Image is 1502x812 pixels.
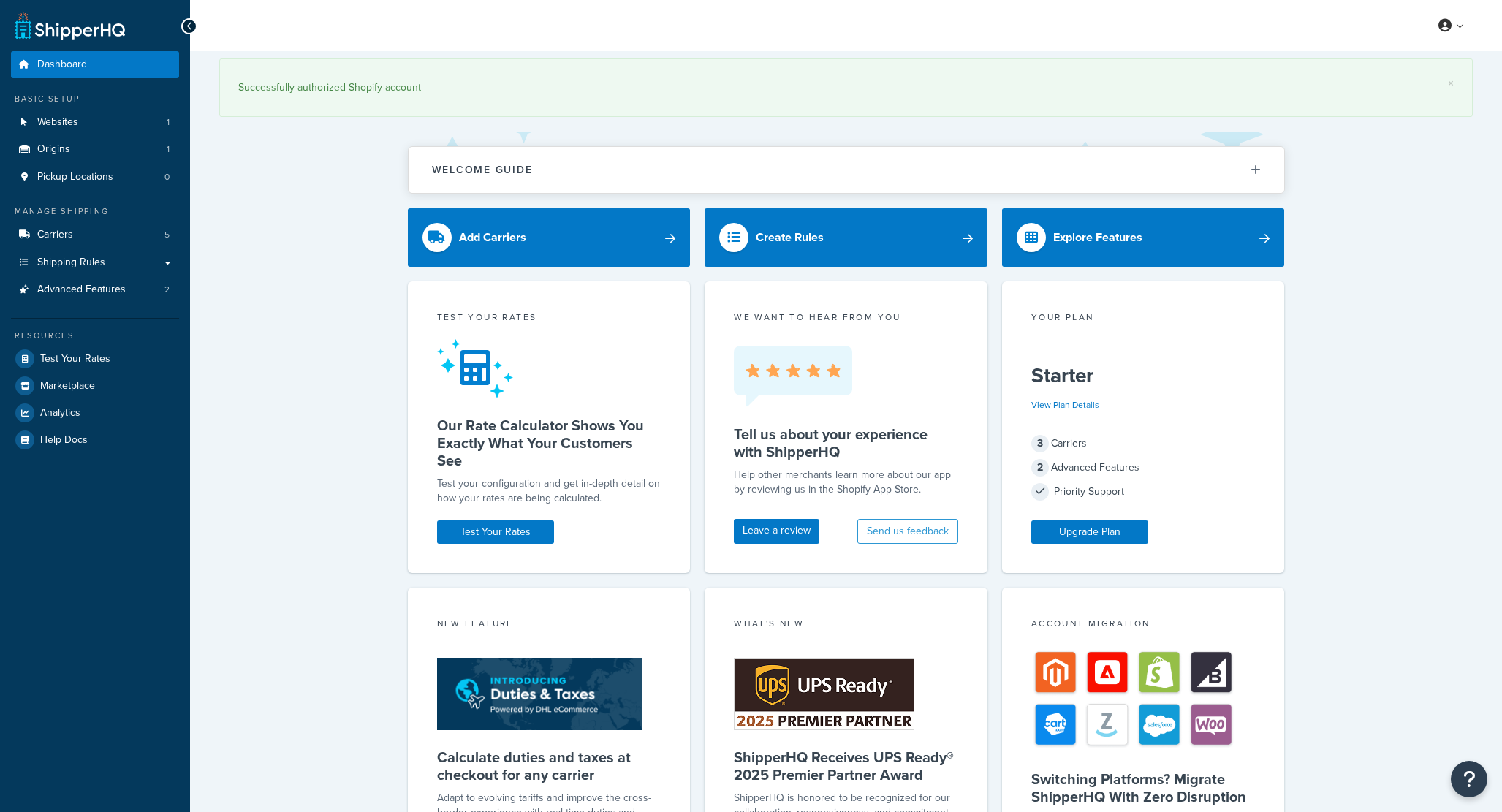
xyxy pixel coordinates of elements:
span: Analytics [40,407,80,420]
div: Account Migration [1031,617,1256,634]
span: Origins [37,143,70,156]
a: Test Your Rates [437,520,554,544]
li: Carriers [11,221,179,248]
div: Resources [11,330,179,342]
span: Test Your Rates [40,353,110,365]
p: we want to hear from you [734,311,958,324]
a: Pickup Locations0 [11,164,179,191]
button: Send us feedback [857,519,958,544]
a: Explore Features [1002,208,1285,267]
span: Dashboard [37,58,87,71]
span: 5 [164,229,170,241]
div: Successfully authorized Shopify account [238,77,1454,98]
span: Shipping Rules [37,257,105,269]
h5: Our Rate Calculator Shows You Exactly What Your Customers See [437,417,661,469]
div: Your Plan [1031,311,1256,327]
li: Origins [11,136,179,163]
p: Help other merchants learn more about our app by reviewing us in the Shopify App Store. [734,468,958,497]
div: New Feature [437,617,661,634]
a: Help Docs [11,427,179,453]
a: Shipping Rules [11,249,179,276]
a: View Plan Details [1031,398,1099,411]
li: Advanced Features [11,276,179,303]
h5: Switching Platforms? Migrate ShipperHQ With Zero Disruption [1031,770,1256,805]
a: Origins1 [11,136,179,163]
div: Explore Features [1053,227,1142,248]
h5: Tell us about your experience with ShipperHQ [734,425,958,460]
span: 1 [167,116,170,129]
span: 2 [1031,459,1049,477]
div: Test your configuration and get in-depth detail on how your rates are being calculated. [437,477,661,506]
div: Carriers [1031,433,1256,454]
span: Advanced Features [37,284,126,296]
a: Test Your Rates [11,346,179,372]
span: 3 [1031,435,1049,452]
span: 1 [167,143,170,156]
div: Add Carriers [459,227,526,248]
h5: ShipperHQ Receives UPS Ready® 2025 Premier Partner Award [734,748,958,783]
span: Carriers [37,229,73,241]
a: Analytics [11,400,179,426]
button: Welcome Guide [409,147,1284,193]
a: × [1448,77,1454,89]
h5: Starter [1031,364,1256,387]
a: Websites1 [11,109,179,136]
span: Help Docs [40,434,88,447]
span: Marketplace [40,380,95,392]
div: Create Rules [756,227,824,248]
button: Open Resource Center [1451,761,1487,797]
a: Upgrade Plan [1031,520,1148,544]
li: Websites [11,109,179,136]
div: Manage Shipping [11,205,179,218]
a: Marketplace [11,373,179,399]
div: Advanced Features [1031,458,1256,478]
h2: Welcome Guide [432,164,533,175]
div: Priority Support [1031,482,1256,502]
a: Add Carriers [408,208,691,267]
h5: Calculate duties and taxes at checkout for any carrier [437,748,661,783]
a: Dashboard [11,51,179,78]
span: 0 [164,171,170,183]
div: Test your rates [437,311,661,327]
a: Create Rules [705,208,987,267]
a: Advanced Features2 [11,276,179,303]
a: Carriers5 [11,221,179,248]
span: 2 [164,284,170,296]
div: What's New [734,617,958,634]
span: Websites [37,116,78,129]
span: Pickup Locations [37,171,113,183]
a: Leave a review [734,519,819,544]
div: Basic Setup [11,93,179,105]
li: Pickup Locations [11,164,179,191]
